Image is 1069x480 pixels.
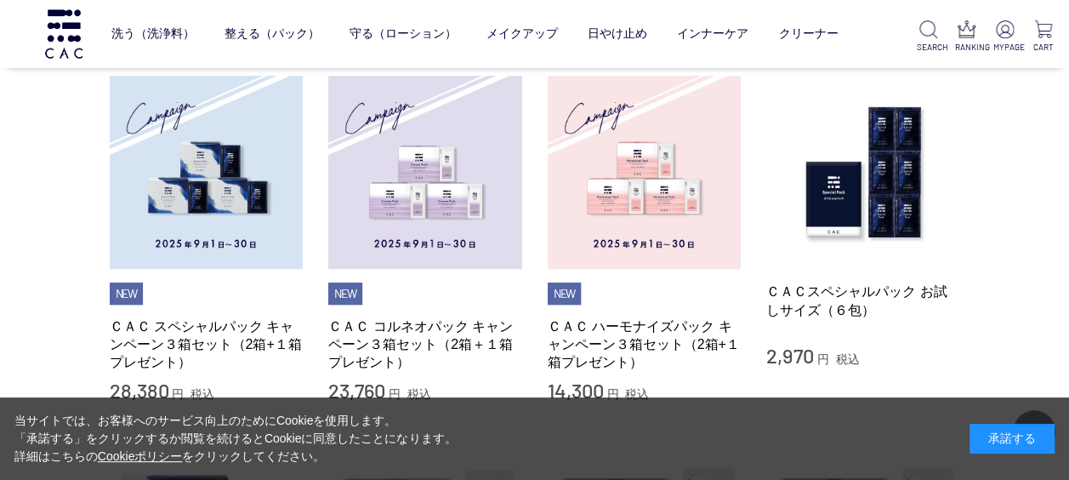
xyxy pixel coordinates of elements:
img: ＣＡＣ スペシャルパック キャンペーン３箱セット（2箱+１箱プレゼント） [110,76,304,270]
a: 守る（ローション） [350,13,457,55]
li: NEW [328,283,362,305]
span: 円 [389,387,401,401]
span: 28,380 [110,378,169,403]
img: ＣＡＣスペシャルパック お試しサイズ（６包） [766,76,960,270]
a: RANKING [954,20,979,54]
p: RANKING [954,41,979,54]
p: CART [1031,41,1055,54]
span: 2,970 [766,343,814,368]
p: MYPAGE [992,41,1017,54]
span: 円 [606,387,618,401]
a: ＣＡＣ スペシャルパック キャンペーン３箱セット（2箱+１箱プレゼント） [110,317,304,372]
span: 税込 [190,387,214,401]
span: 円 [172,387,184,401]
img: logo [43,9,85,58]
a: ＣＡＣ ハーモナイズパック キャンペーン３箱セット（2箱+１箱プレゼント） [548,317,742,372]
a: クリーナー [778,13,838,55]
img: ＣＡＣ ハーモナイズパック キャンペーン３箱セット（2箱+１箱プレゼント） [548,76,742,270]
a: Cookieポリシー [98,449,183,463]
a: 整える（パック） [225,13,320,55]
a: インナーケア [677,13,748,55]
a: 洗う（洗浄料） [111,13,195,55]
a: 日やけ止め [588,13,647,55]
p: SEARCH [917,41,941,54]
span: 14,300 [548,378,604,403]
a: メイクアップ [486,13,558,55]
a: ＣＡＣ コルネオパック キャンペーン３箱セット（2箱＋１箱プレゼント） [328,317,522,372]
span: 税込 [407,387,431,401]
div: 承諾する [969,424,1055,454]
a: ＣＡＣスペシャルパック お試しサイズ（６包） [766,283,960,319]
a: CART [1031,20,1055,54]
li: NEW [110,283,144,305]
span: 税込 [836,352,860,366]
span: 円 [817,352,829,366]
span: 23,760 [328,378,385,403]
div: 当サイトでは、お客様へのサービス向上のためにCookieを使用します。 「承諾する」をクリックするか閲覧を続けるとCookieに同意したことになります。 詳細はこちらの をクリックしてください。 [14,412,457,466]
a: MYPAGE [992,20,1017,54]
img: ＣＡＣ コルネオパック キャンペーン３箱セット（2箱＋１箱プレゼント） [328,76,522,270]
span: 税込 [625,387,649,401]
li: NEW [548,283,582,305]
a: SEARCH [917,20,941,54]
